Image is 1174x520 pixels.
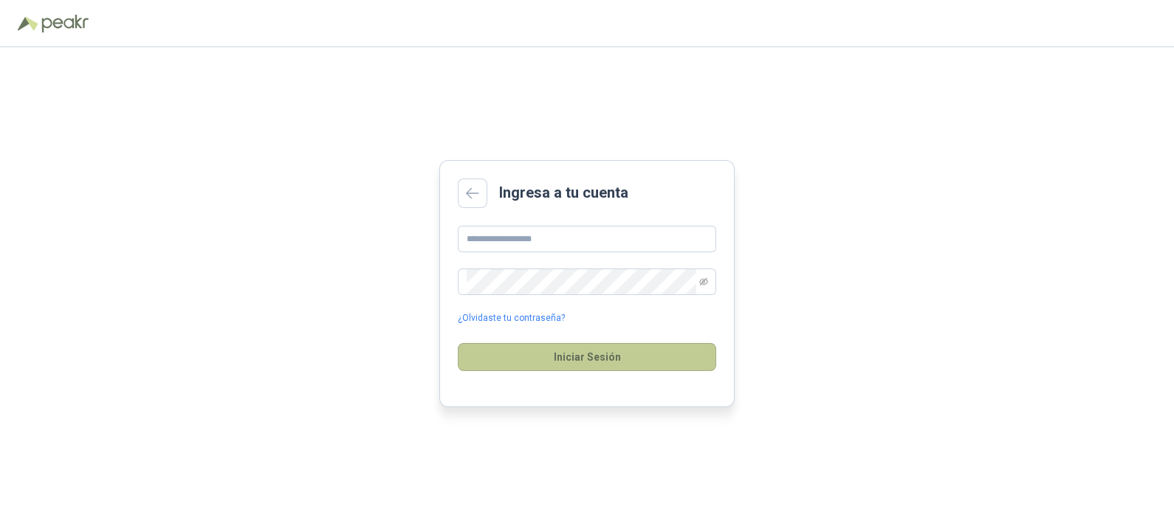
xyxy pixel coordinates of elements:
[41,15,89,32] img: Peakr
[458,343,716,371] button: Iniciar Sesión
[499,181,628,204] h2: Ingresa a tu cuenta
[18,16,38,31] img: Logo
[699,277,708,286] span: eye-invisible
[458,311,565,325] a: ¿Olvidaste tu contraseña?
